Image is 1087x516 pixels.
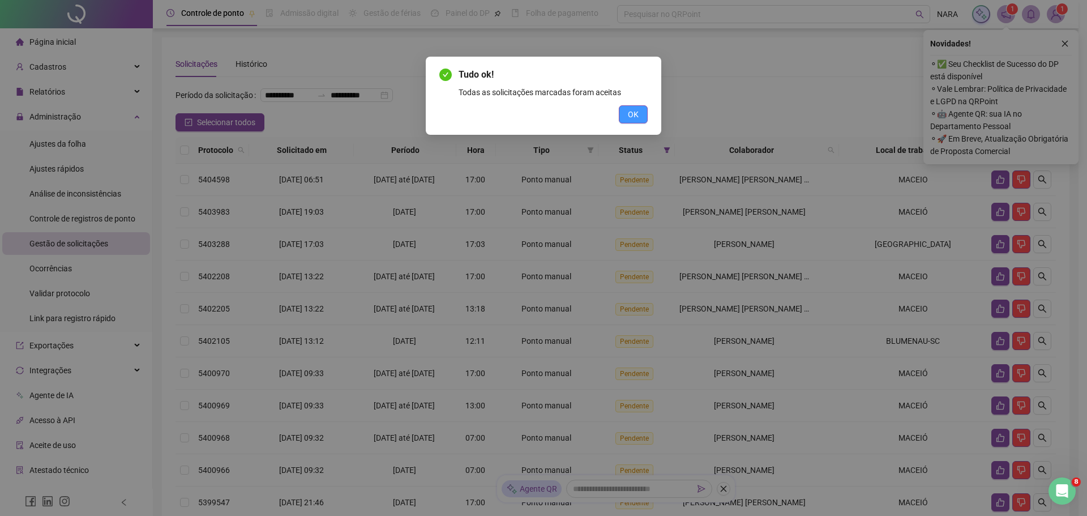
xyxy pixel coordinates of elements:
[619,105,648,123] button: OK
[439,69,452,81] span: check-circle
[628,108,639,121] span: OK
[1072,477,1081,487] span: 8
[459,86,648,99] div: Todas as solicitações marcadas foram aceitas
[1049,477,1076,505] iframe: Intercom live chat
[459,68,648,82] span: Tudo ok!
